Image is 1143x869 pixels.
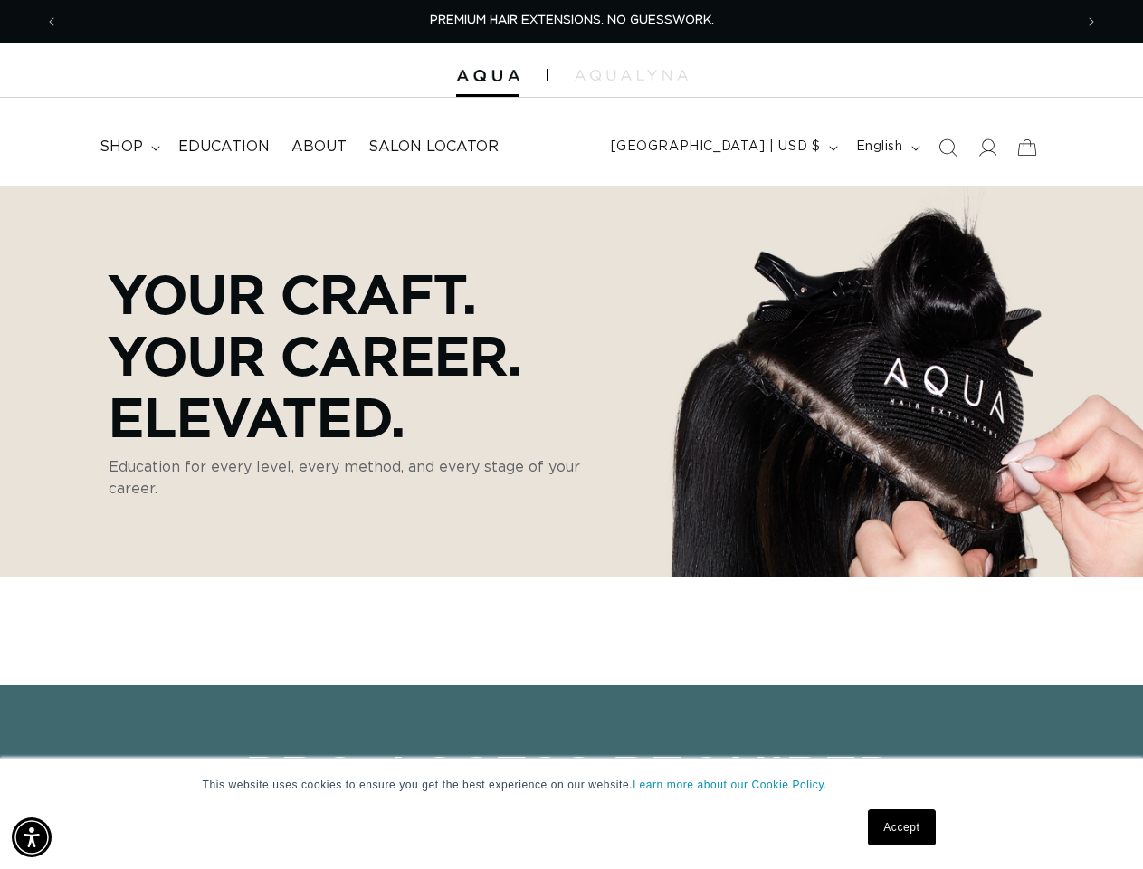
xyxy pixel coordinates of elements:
button: English [845,130,928,165]
img: Aqua Hair Extensions [456,70,519,82]
a: Accept [868,809,935,845]
img: aqualyna.com [575,70,688,81]
iframe: Chat Widget [1053,782,1143,869]
span: Education [178,138,270,157]
button: Previous announcement [32,5,71,39]
summary: shop [89,127,167,167]
p: Your Craft. Your Career. Elevated. [109,263,624,447]
p: Education for every level, every method, and every stage of your career. [109,456,624,500]
span: English [856,138,903,157]
span: About [291,138,347,157]
span: PREMIUM HAIR EXTENSIONS. NO GUESSWORK. [430,14,714,26]
span: shop [100,138,143,157]
a: About [281,127,357,167]
p: Pro Access Required [125,743,1019,805]
span: [GEOGRAPHIC_DATA] | USD $ [611,138,821,157]
summary: Search [928,128,967,167]
a: Salon Locator [357,127,510,167]
div: Accessibility Menu [12,817,52,857]
span: Salon Locator [368,138,499,157]
button: Next announcement [1072,5,1111,39]
a: Learn more about our Cookie Policy. [633,778,827,791]
a: Education [167,127,281,167]
button: [GEOGRAPHIC_DATA] | USD $ [600,130,845,165]
p: This website uses cookies to ensure you get the best experience on our website. [203,777,941,793]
